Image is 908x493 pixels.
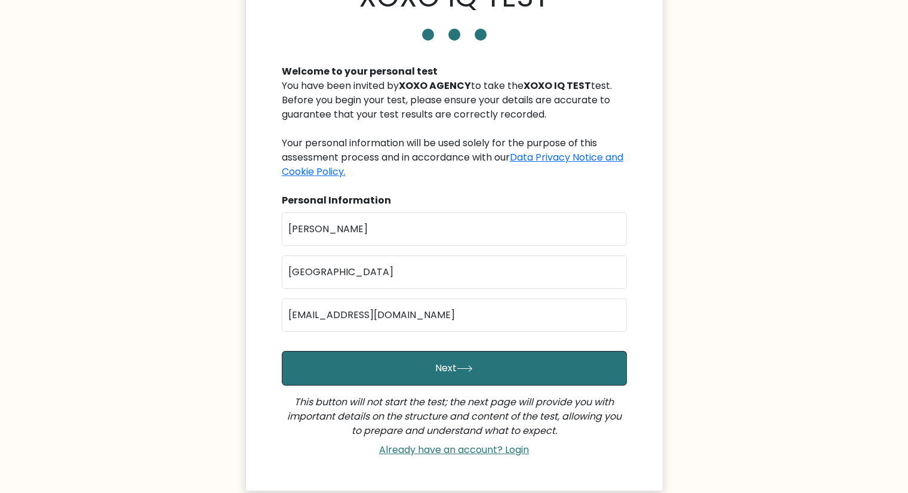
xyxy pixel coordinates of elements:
[282,212,627,246] input: First name
[282,193,627,208] div: Personal Information
[282,79,627,179] div: You have been invited by to take the test. Before you begin your test, please ensure your details...
[282,64,627,79] div: Welcome to your personal test
[282,298,627,332] input: Email
[282,351,627,386] button: Next
[287,395,621,437] i: This button will not start the test; the next page will provide you with important details on the...
[374,443,534,457] a: Already have an account? Login
[399,79,471,93] b: XOXO AGENCY
[282,255,627,289] input: Last name
[282,150,623,178] a: Data Privacy Notice and Cookie Policy.
[524,79,591,93] b: XOXO IQ TEST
